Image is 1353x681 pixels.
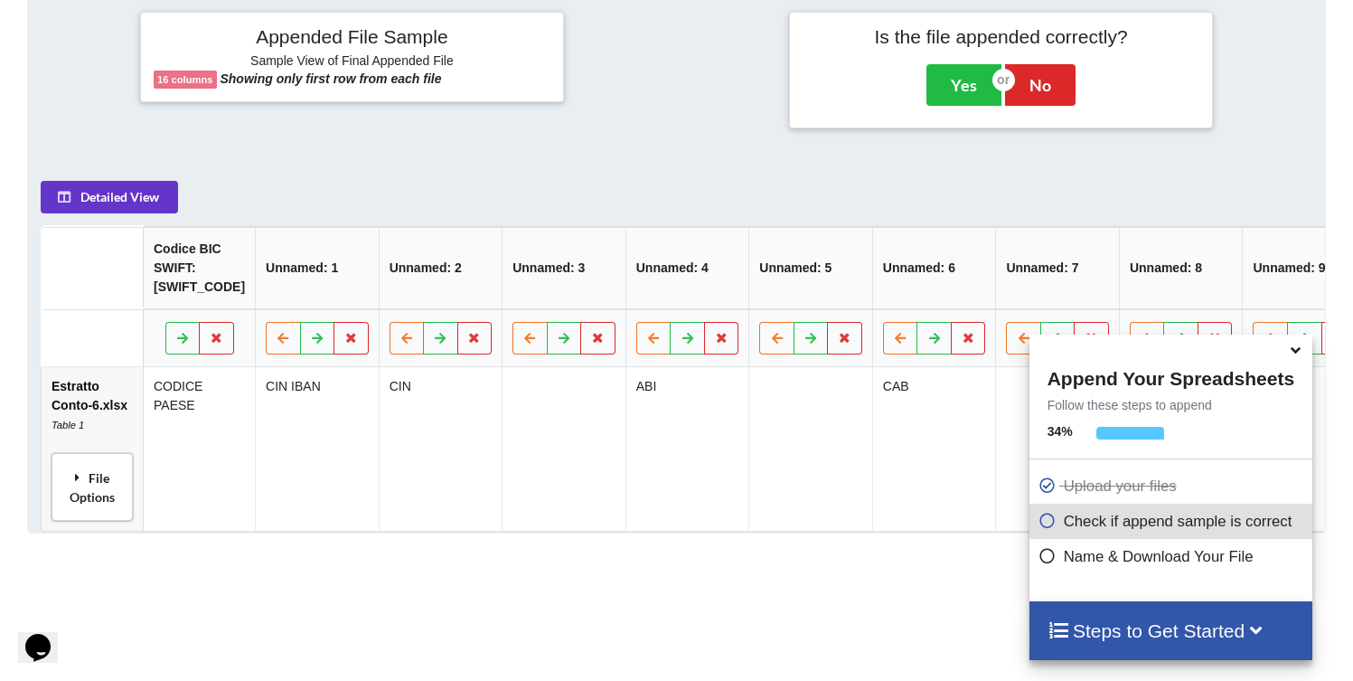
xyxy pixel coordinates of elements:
[57,459,127,516] div: File Options
[379,368,503,532] td: CIN
[1119,228,1243,310] th: Unnamed: 8
[872,368,996,532] td: CAB
[143,368,255,532] td: CODICE PAESE
[18,609,76,663] iframe: chat widget
[42,368,143,532] td: Estratto Conto-6.xlsx
[502,228,625,310] th: Unnamed: 3
[996,228,1120,310] th: Unnamed: 7
[1038,545,1308,568] p: Name & Download Your File
[625,368,749,532] td: ABI
[143,228,255,310] th: Codice BIC SWIFT: [SWIFT_CODE]
[926,64,1001,106] button: Yes
[154,53,550,71] h6: Sample View of Final Appended File
[803,25,1199,48] h4: Is the file appended correctly?
[1038,475,1308,497] p: Upload your files
[1005,64,1076,106] button: No
[52,421,84,431] i: Table 1
[255,228,379,310] th: Unnamed: 1
[220,71,441,86] b: Showing only first row from each file
[1038,510,1308,533] p: Check if append sample is correct
[255,368,379,532] td: CIN IBAN
[157,74,213,85] b: 16 columns
[625,228,749,310] th: Unnamed: 4
[1048,424,1073,439] b: 34 %
[41,182,178,214] button: Detailed View
[749,228,873,310] th: Unnamed: 5
[1029,396,1312,414] p: Follow these steps to append
[1029,363,1312,390] h4: Append Your Spreadsheets
[1048,620,1294,642] h4: Steps to Get Started
[872,228,996,310] th: Unnamed: 6
[154,25,550,51] h4: Appended File Sample
[379,228,503,310] th: Unnamed: 2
